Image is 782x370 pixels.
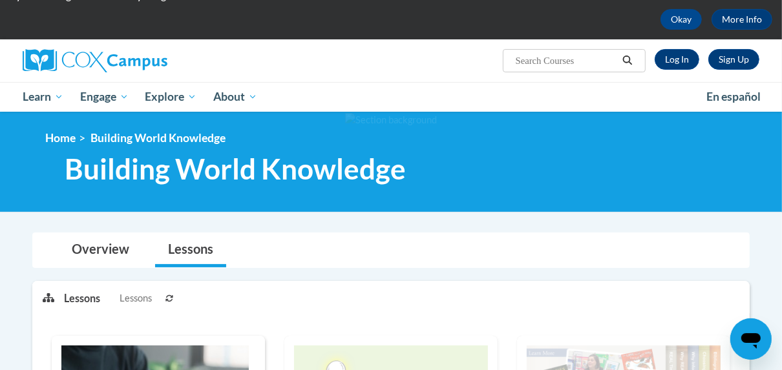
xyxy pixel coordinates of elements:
[345,113,437,127] img: Section background
[13,82,769,112] div: Main menu
[72,82,137,112] a: Engage
[23,49,255,72] a: Cox Campus
[64,291,100,305] p: Lessons
[59,233,142,267] a: Overview
[213,89,257,105] span: About
[120,291,152,305] span: Lessons
[660,9,702,30] button: Okay
[23,49,167,72] img: Cox Campus
[23,89,63,105] span: Learn
[730,318,772,360] iframe: Button to launch messaging window
[14,82,72,112] a: Learn
[514,53,618,68] input: Search Courses
[90,131,226,145] span: Building World Knowledge
[708,49,759,70] a: Register
[706,90,761,103] span: En español
[65,152,406,186] span: Building World Knowledge
[655,49,699,70] a: Log In
[80,89,129,105] span: Engage
[45,131,76,145] a: Home
[205,82,266,112] a: About
[712,9,772,30] a: More Info
[618,53,637,68] button: Search
[145,89,196,105] span: Explore
[698,83,769,110] a: En español
[155,233,226,267] a: Lessons
[136,82,205,112] a: Explore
